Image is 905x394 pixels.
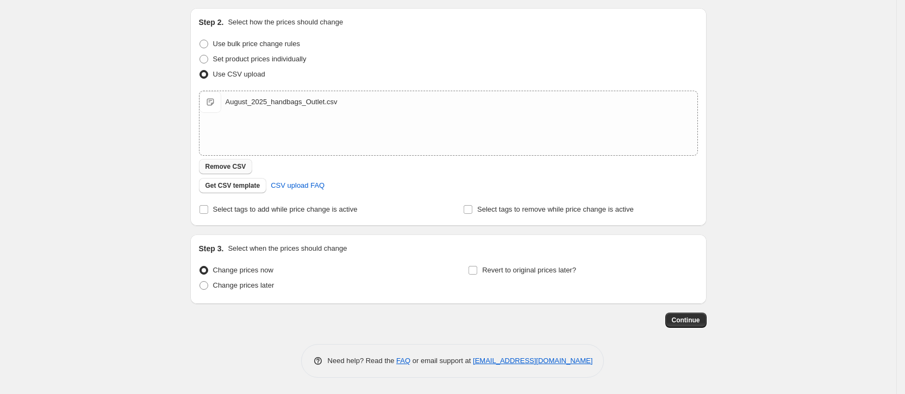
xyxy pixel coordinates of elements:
a: [EMAIL_ADDRESS][DOMAIN_NAME] [473,357,592,365]
span: Use CSV upload [213,70,265,78]
button: Continue [665,313,707,328]
span: Change prices now [213,266,273,274]
button: Get CSV template [199,178,267,193]
span: Change prices later [213,281,274,289]
button: Remove CSV [199,159,253,174]
a: CSV upload FAQ [264,177,331,194]
div: August_2025_handbags_Outlet.csv [226,97,338,107]
h2: Step 2. [199,17,224,28]
span: Set product prices individually [213,55,307,63]
h2: Step 3. [199,243,224,254]
span: Need help? Read the [328,357,397,365]
span: Select tags to remove while price change is active [477,205,634,213]
span: Get CSV template [205,181,260,190]
span: or email support at [410,357,473,365]
p: Select how the prices should change [228,17,343,28]
span: Revert to original prices later? [482,266,576,274]
p: Select when the prices should change [228,243,347,254]
span: Remove CSV [205,162,246,171]
a: FAQ [396,357,410,365]
span: Use bulk price change rules [213,40,300,48]
span: Continue [672,316,700,325]
span: CSV upload FAQ [271,180,324,191]
span: Select tags to add while price change is active [213,205,358,213]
